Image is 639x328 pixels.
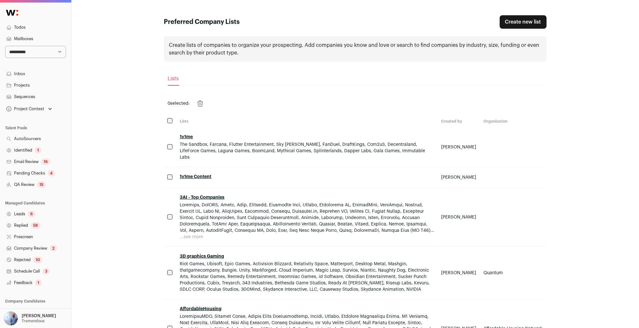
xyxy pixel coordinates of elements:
[438,167,481,188] td: [PERSON_NAME]
[37,182,46,188] div: 15
[180,234,203,240] button: ...see more
[5,104,53,113] button: Open dropdown
[180,142,425,160] span: The Sandbox, Farcana, Flutter Entertainment, Sky [PERSON_NAME], FanDuel, DraftKings, Com2uS, Dece...
[438,247,481,299] td: [PERSON_NAME]
[42,268,50,275] div: 3
[180,195,225,200] a: 3AI - Top Companies
[35,280,42,286] div: 1
[169,41,541,57] p: Create lists of companies to organize your prospecting. Add companies you know and love or search...
[438,115,481,127] th: Created by
[22,313,56,318] p: [PERSON_NAME]
[481,247,547,299] td: Quantum
[35,147,41,153] div: 1
[180,135,193,139] a: 1v1me
[47,170,55,176] div: 4
[180,202,435,234] span: Loremips, DolORS, Ametc, Adip, Elitsedd, Eiusmodte Inci, Utlabo, Etdolorema AL, EnimadMini, VeniA...
[177,115,438,127] th: Lists
[500,15,547,29] a: Create new list
[180,254,224,259] a: 3D graphics Gaming
[28,211,35,217] div: 6
[180,262,430,292] span: Riot Games, Ubisoft, Epic Games, Activision Blizzard, Relativity Space, Matterport, Desktop Metal...
[180,175,212,179] a: 1v1me Content
[180,307,222,311] a: AffordableHousing
[5,106,44,111] div: Project Context
[22,318,45,324] p: Tremendous
[50,245,57,252] div: 2
[481,115,547,127] th: Organization
[31,222,40,229] div: 58
[438,188,481,247] td: [PERSON_NAME]
[164,18,240,26] h1: Preferred Company Lists
[192,96,208,111] button: Remove
[438,127,481,167] td: [PERSON_NAME]
[168,101,171,106] span: 0
[168,76,179,81] span: Lists
[3,6,22,19] img: Wellfound
[168,100,190,107] span: selected:
[3,311,57,325] button: Open dropdown
[33,257,42,263] div: 10
[4,311,18,325] img: 97332-medium_jpg
[41,159,50,165] div: 16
